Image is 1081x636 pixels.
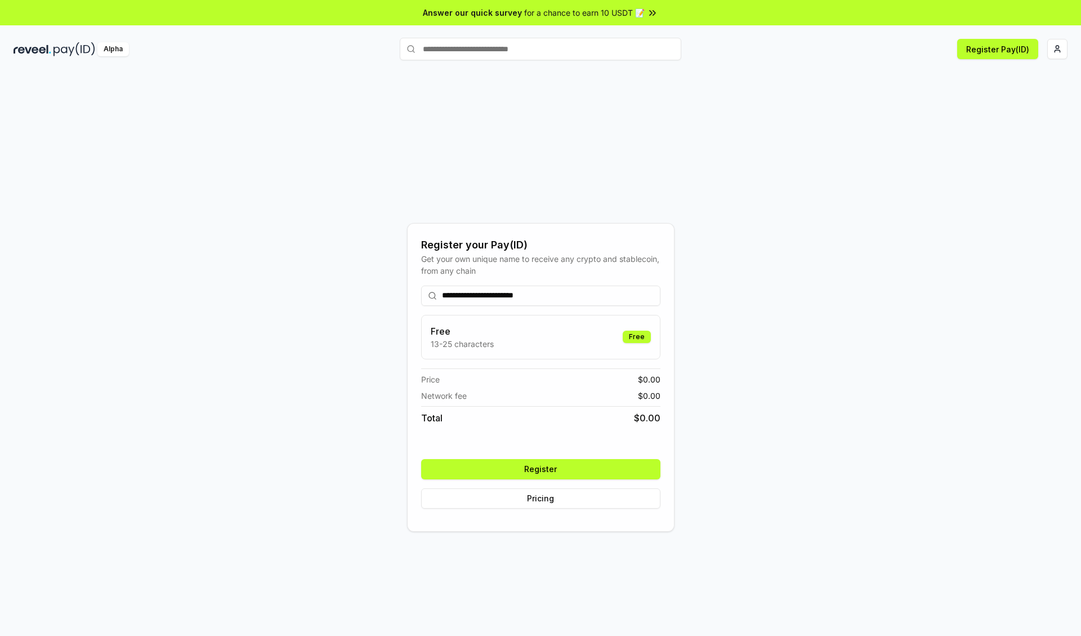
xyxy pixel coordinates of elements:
[421,373,440,385] span: Price
[634,411,660,425] span: $ 0.00
[421,411,443,425] span: Total
[423,7,522,19] span: Answer our quick survey
[957,39,1038,59] button: Register Pay(ID)
[638,390,660,402] span: $ 0.00
[421,488,660,509] button: Pricing
[421,390,467,402] span: Network fee
[431,324,494,338] h3: Free
[431,338,494,350] p: 13-25 characters
[421,253,660,277] div: Get your own unique name to receive any crypto and stablecoin, from any chain
[421,237,660,253] div: Register your Pay(ID)
[623,331,651,343] div: Free
[638,373,660,385] span: $ 0.00
[97,42,129,56] div: Alpha
[421,459,660,479] button: Register
[53,42,95,56] img: pay_id
[524,7,645,19] span: for a chance to earn 10 USDT 📝
[14,42,51,56] img: reveel_dark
